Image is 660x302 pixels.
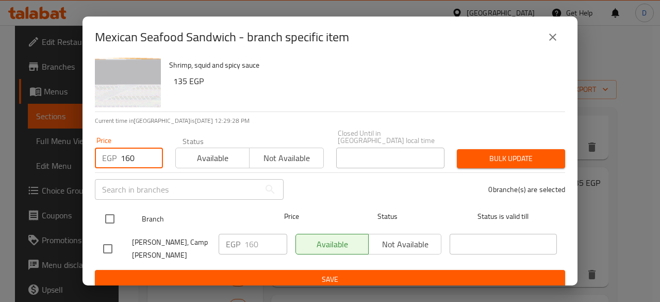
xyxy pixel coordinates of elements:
[121,148,163,168] input: Please enter price
[95,270,565,289] button: Save
[254,151,319,166] span: Not available
[95,116,565,125] p: Current time in [GEOGRAPHIC_DATA] is [DATE] 12:29:28 PM
[488,184,565,195] p: 0 branche(s) are selected
[102,152,117,164] p: EGP
[180,151,245,166] span: Available
[334,210,441,223] span: Status
[175,148,250,168] button: Available
[132,236,210,262] span: [PERSON_NAME], Camp [PERSON_NAME]
[249,148,323,168] button: Not available
[457,149,565,168] button: Bulk update
[226,238,240,250] p: EGP
[540,25,565,50] button: close
[95,41,161,107] img: Mexican Seafood Sandwich
[244,234,287,255] input: Please enter price
[103,273,557,286] span: Save
[169,59,557,72] p: Shrimp, squid and spicy sauce
[95,29,349,45] h2: Mexican Seafood Sandwich - branch specific item
[465,152,557,165] span: Bulk update
[95,179,260,200] input: Search in branches
[450,210,557,223] span: Status is valid till
[257,210,326,223] span: Price
[173,74,557,88] h6: 135 EGP
[142,213,249,226] span: Branch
